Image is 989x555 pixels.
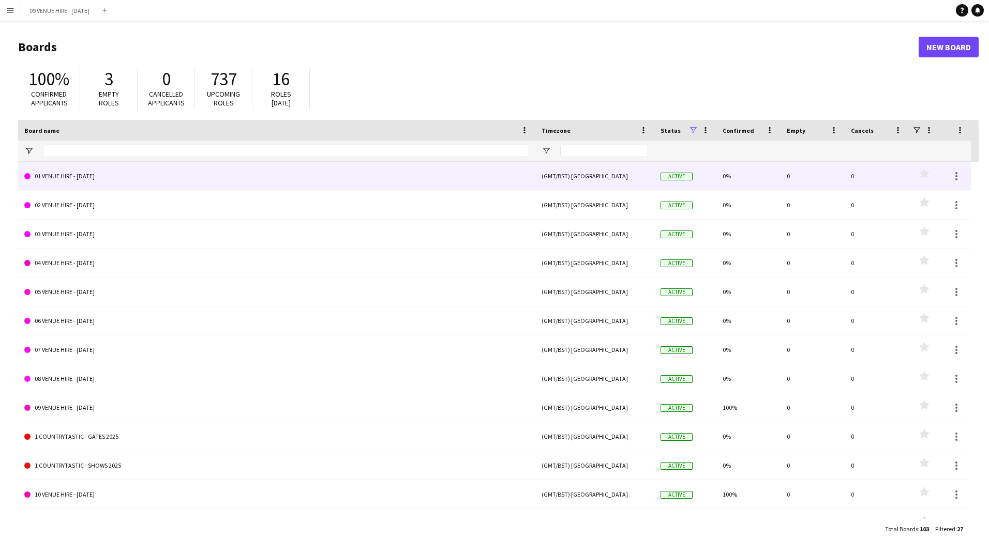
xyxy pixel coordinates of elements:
div: (GMT/BST) [GEOGRAPHIC_DATA] [535,191,654,219]
div: (GMT/BST) [GEOGRAPHIC_DATA] [535,451,654,480]
a: 1 COUNTRYTASTIC - GATES 2025 [24,422,529,451]
span: Confirmed applicants [31,89,68,107]
a: 02 VENUE HIRE - [DATE] [24,191,529,220]
div: 0 [781,249,845,277]
div: 0% [716,220,781,248]
span: Active [661,433,693,441]
span: Active [661,230,693,238]
div: : [885,519,929,539]
div: 0% [716,306,781,335]
div: 0 [781,335,845,364]
div: 0 [781,451,845,480]
div: 0 [781,364,845,393]
a: 04 VENUE HIRE - [DATE] [24,249,529,277]
span: 100% [28,68,69,90]
div: 100% [716,480,781,508]
a: 08 VENUE HIRE - [DATE] [24,364,529,393]
a: 1 COUNTRYTASTIC - SHOWS 2025 [24,451,529,480]
span: Confirmed [723,127,754,134]
div: 0 [845,451,909,480]
a: 01 VENUE HIRE - [DATE] [24,162,529,191]
span: 16 [272,68,290,90]
a: New Board [919,37,979,57]
div: 0 [845,509,909,537]
a: 07 VENUE HIRE - [DATE] [24,335,529,364]
span: Active [661,491,693,499]
input: Timezone Filter Input [560,145,648,157]
div: 0 [845,480,909,508]
div: 0 [781,220,845,248]
span: Upcoming roles [207,89,240,107]
div: (GMT/BST) [GEOGRAPHIC_DATA] [535,162,654,190]
div: 0 [781,191,845,219]
div: 0 [845,422,909,451]
span: Empty roles [99,89,119,107]
button: Open Filter Menu [24,146,34,156]
span: 27 [957,525,963,533]
div: 0% [716,509,781,537]
div: (GMT/BST) [GEOGRAPHIC_DATA] [535,393,654,422]
div: 0 [845,162,909,190]
div: : [935,519,963,539]
span: Active [661,288,693,296]
span: 3 [104,68,113,90]
div: (GMT/BST) [GEOGRAPHIC_DATA] [535,249,654,277]
div: 0% [716,335,781,364]
h1: Boards [18,39,919,55]
div: 0 [781,480,845,508]
span: Board name [24,127,59,134]
span: Timezone [542,127,571,134]
div: (GMT/BST) [GEOGRAPHIC_DATA] [535,509,654,537]
span: Active [661,259,693,267]
button: Open Filter Menu [542,146,551,156]
a: 09 VENUE HIRE - [DATE] [24,393,529,422]
div: 0% [716,451,781,480]
span: Cancels [851,127,874,134]
div: 0% [716,191,781,219]
div: 0 [781,306,845,335]
div: 0 [845,364,909,393]
span: Status [661,127,681,134]
div: (GMT/BST) [GEOGRAPHIC_DATA] [535,480,654,508]
a: 11 VENUE HIRE - [DATE] [24,509,529,538]
div: 0 [845,220,909,248]
div: (GMT/BST) [GEOGRAPHIC_DATA] [535,335,654,364]
div: 0 [845,393,909,422]
span: Active [661,317,693,325]
div: (GMT/BST) [GEOGRAPHIC_DATA] [535,277,654,306]
div: 0% [716,277,781,306]
input: Board name Filter Input [43,145,529,157]
span: Empty [787,127,805,134]
div: 0 [845,277,909,306]
div: 0 [781,509,845,537]
span: Active [661,202,693,209]
div: 0 [781,277,845,306]
div: 0% [716,364,781,393]
span: 737 [211,68,237,90]
div: 0% [716,249,781,277]
span: Active [661,375,693,383]
div: 0% [716,422,781,451]
button: 09 VENUE HIRE - [DATE] [21,1,98,21]
div: (GMT/BST) [GEOGRAPHIC_DATA] [535,364,654,393]
span: Active [661,462,693,470]
div: 0 [845,191,909,219]
span: 0 [162,68,171,90]
div: (GMT/BST) [GEOGRAPHIC_DATA] [535,306,654,335]
div: 0% [716,162,781,190]
div: 0 [845,306,909,335]
span: 103 [920,525,929,533]
div: 100% [716,393,781,422]
span: Roles [DATE] [271,89,291,107]
span: Active [661,173,693,180]
div: 0 [781,393,845,422]
div: 0 [845,249,909,277]
div: 0 [781,422,845,451]
div: (GMT/BST) [GEOGRAPHIC_DATA] [535,422,654,451]
span: Active [661,404,693,412]
a: 10 VENUE HIRE - [DATE] [24,480,529,509]
span: Filtered [935,525,955,533]
div: (GMT/BST) [GEOGRAPHIC_DATA] [535,220,654,248]
span: Cancelled applicants [148,89,185,107]
a: 06 VENUE HIRE - [DATE] [24,306,529,335]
